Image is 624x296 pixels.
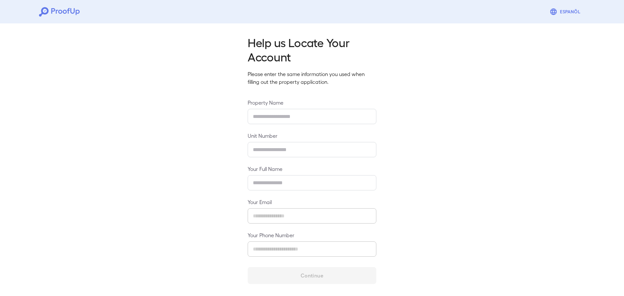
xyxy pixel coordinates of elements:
[547,5,585,18] button: Espanõl
[248,99,376,106] label: Property Name
[248,165,376,173] label: Your Full Name
[248,35,376,64] h2: Help us Locate Your Account
[248,198,376,206] label: Your Email
[248,231,376,239] label: Your Phone Number
[248,132,376,139] label: Unit Number
[248,70,376,86] p: Please enter the same information you used when filling out the property application.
